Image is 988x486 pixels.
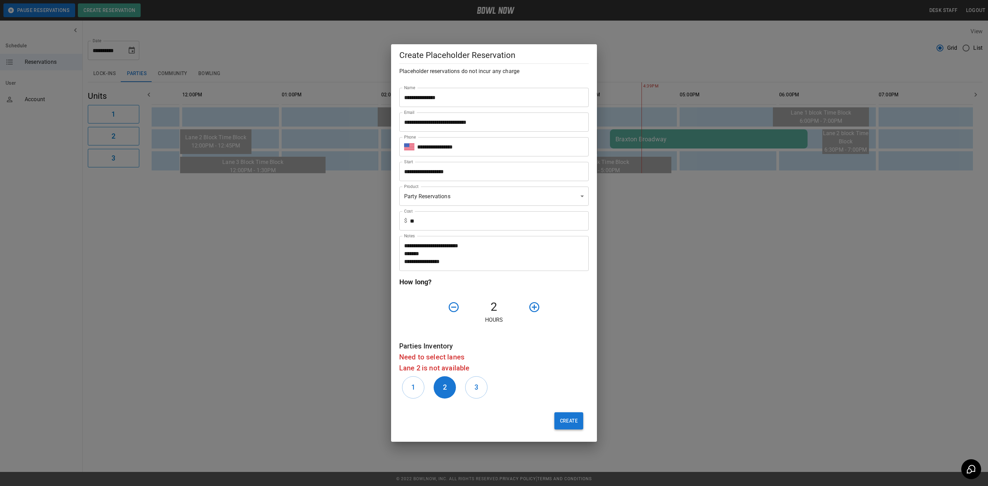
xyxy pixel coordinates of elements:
button: 1 [402,376,424,399]
h6: 1 [411,382,415,393]
button: 3 [465,376,487,399]
p: $ [404,217,407,225]
h6: How long? [399,276,589,287]
h6: Parties Inventory [399,341,589,352]
p: Hours [399,316,589,324]
button: Create [554,412,583,429]
h6: Need to select lanes [399,352,589,363]
h6: 3 [474,382,478,393]
h6: Placeholder reservations do not incur any charge [399,67,589,76]
h5: Create Placeholder Reservation [399,50,589,61]
label: Start [404,159,413,165]
button: 2 [434,376,456,399]
input: Choose date, selected date is Sep 13, 2025 [399,162,584,181]
h4: 2 [462,300,526,314]
div: Party Reservations [399,187,589,206]
button: Select country [404,142,414,152]
label: Phone [404,134,416,140]
h6: 2 [443,382,447,393]
h6: Lane 2 is not available [399,363,589,374]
